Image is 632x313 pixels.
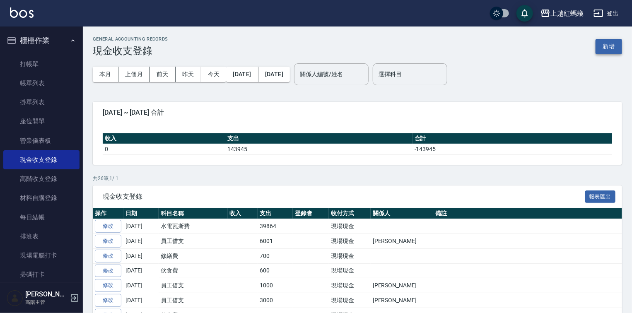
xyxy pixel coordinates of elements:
td: 6001 [258,234,293,249]
a: 掃碼打卡 [3,265,80,284]
span: 現金收支登錄 [103,193,585,201]
th: 合計 [412,133,612,144]
a: 現場電腦打卡 [3,246,80,265]
td: [DATE] [123,263,159,278]
a: 新增 [596,42,622,50]
td: [PERSON_NAME] [371,234,433,249]
h5: [PERSON_NAME] [25,290,68,299]
th: 日期 [123,208,159,219]
td: 現場現金 [329,234,371,249]
td: [PERSON_NAME] [371,293,433,308]
td: [DATE] [123,234,159,249]
button: 登出 [590,6,622,21]
a: 修改 [95,220,121,233]
td: [DATE] [123,248,159,263]
p: 共 26 筆, 1 / 1 [93,175,622,182]
td: 現場現金 [329,293,371,308]
button: 報表匯出 [585,190,616,203]
td: [PERSON_NAME] [371,278,433,293]
img: Person [7,290,23,306]
img: Logo [10,7,34,18]
td: 700 [258,248,293,263]
a: 高階收支登錄 [3,169,80,188]
button: 本月 [93,67,118,82]
a: 帳單列表 [3,74,80,93]
a: 打帳單 [3,55,80,74]
button: 前天 [150,67,176,82]
td: 員工借支 [159,278,228,293]
td: 0 [103,144,225,154]
button: 上越紅螞蟻 [537,5,587,22]
td: 143945 [225,144,412,154]
a: 排班表 [3,227,80,246]
td: 現場現金 [329,263,371,278]
h3: 現金收支登錄 [93,45,168,57]
a: 座位開單 [3,112,80,131]
a: 材料自購登錄 [3,188,80,207]
td: 水電瓦斯費 [159,219,228,234]
td: 1000 [258,278,293,293]
td: 員工借支 [159,234,228,249]
a: 每日結帳 [3,208,80,227]
td: 39864 [258,219,293,234]
a: 修改 [95,250,121,262]
span: [DATE] ~ [DATE] 合計 [103,108,612,117]
a: 掛單列表 [3,93,80,112]
p: 高階主管 [25,299,68,306]
th: 支出 [225,133,412,144]
button: 新增 [596,39,622,54]
th: 登錄者 [293,208,329,219]
button: 昨天 [176,67,201,82]
th: 操作 [93,208,123,219]
h2: GENERAL ACCOUNTING RECORDS [93,36,168,42]
th: 收入 [228,208,258,219]
a: 修改 [95,235,121,248]
td: 現場現金 [329,248,371,263]
th: 收入 [103,133,225,144]
button: 今天 [201,67,227,82]
td: 3000 [258,293,293,308]
td: [DATE] [123,293,159,308]
a: 修改 [95,279,121,292]
td: 現場現金 [329,278,371,293]
td: 員工借支 [159,293,228,308]
div: 上越紅螞蟻 [550,8,584,19]
button: save [516,5,533,22]
td: 修繕費 [159,248,228,263]
th: 備註 [433,208,631,219]
button: [DATE] [226,67,258,82]
td: [DATE] [123,219,159,234]
a: 修改 [95,265,121,277]
button: 上個月 [118,67,150,82]
th: 支出 [258,208,293,219]
th: 科目名稱 [159,208,228,219]
td: [DATE] [123,278,159,293]
th: 收付方式 [329,208,371,219]
td: 伙食費 [159,263,228,278]
button: [DATE] [258,67,290,82]
button: 櫃檯作業 [3,30,80,51]
a: 報表匯出 [585,192,616,200]
td: 現場現金 [329,219,371,234]
a: 修改 [95,294,121,307]
td: 600 [258,263,293,278]
a: 營業儀表板 [3,131,80,150]
a: 現金收支登錄 [3,150,80,169]
th: 關係人 [371,208,433,219]
td: -143945 [412,144,612,154]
